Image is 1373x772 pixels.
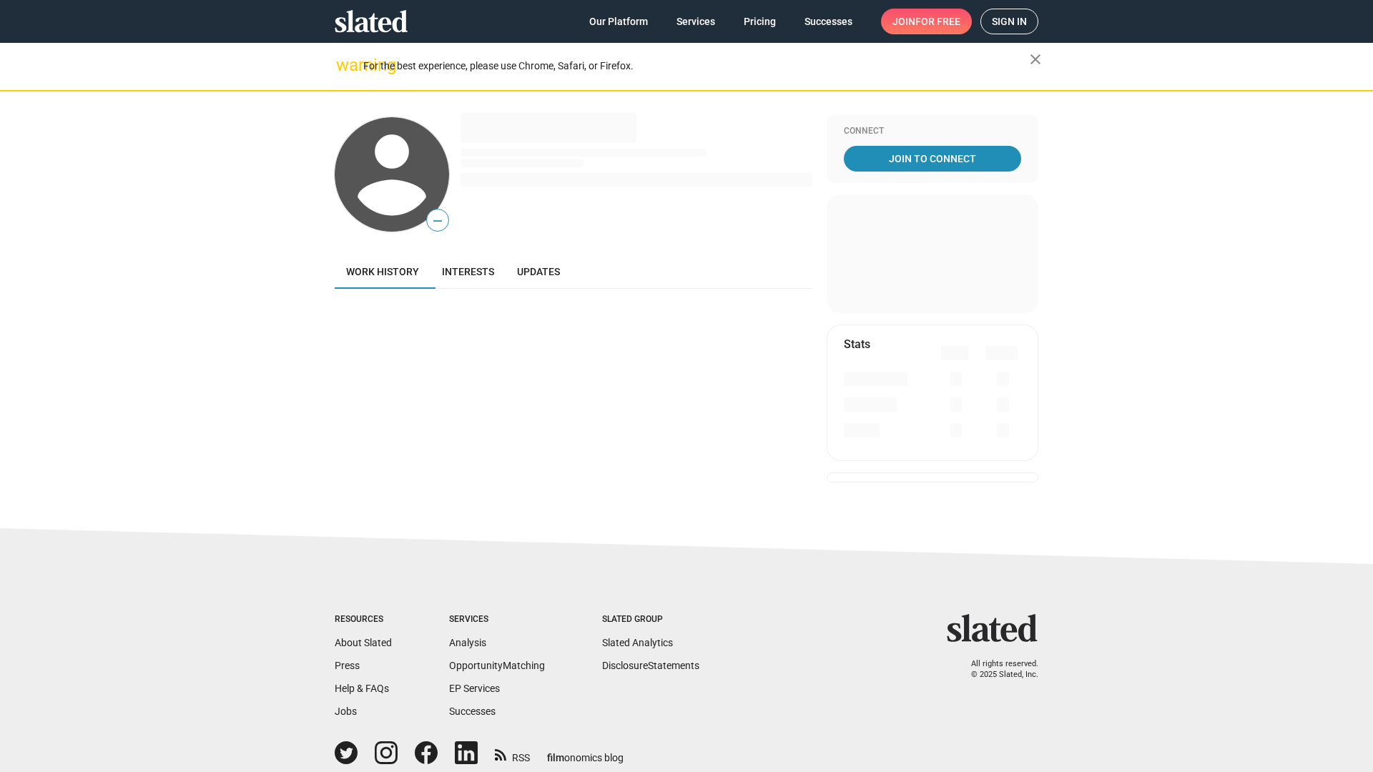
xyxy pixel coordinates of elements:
mat-icon: warning [336,56,353,74]
a: Services [665,9,727,34]
a: Slated Analytics [602,637,673,648]
a: Pricing [732,9,787,34]
a: EP Services [449,683,500,694]
mat-card-title: Stats [844,337,870,352]
a: Join To Connect [844,146,1021,172]
span: Services [676,9,715,34]
p: All rights reserved. © 2025 Slated, Inc. [956,659,1038,680]
a: Successes [449,706,496,717]
span: Interests [442,266,494,277]
a: Help & FAQs [335,683,389,694]
a: Jobs [335,706,357,717]
a: Analysis [449,637,486,648]
span: Updates [517,266,560,277]
a: Joinfor free [881,9,972,34]
span: Work history [346,266,419,277]
div: For the best experience, please use Chrome, Safari, or Firefox. [363,56,1030,76]
mat-icon: close [1027,51,1044,68]
a: filmonomics blog [547,740,624,765]
span: Sign in [992,9,1027,34]
span: Our Platform [589,9,648,34]
a: DisclosureStatements [602,660,699,671]
span: for free [915,9,960,34]
span: Successes [804,9,852,34]
a: Press [335,660,360,671]
a: RSS [495,743,530,765]
a: Work history [335,254,430,289]
a: OpportunityMatching [449,660,545,671]
span: Join [892,9,960,34]
span: Join To Connect [847,146,1018,172]
span: — [427,212,448,230]
div: Connect [844,126,1021,137]
div: Slated Group [602,614,699,625]
a: Interests [430,254,506,289]
span: Pricing [744,9,776,34]
a: Successes [793,9,864,34]
a: Our Platform [578,9,659,34]
div: Services [449,614,545,625]
div: Resources [335,614,392,625]
a: Sign in [980,9,1038,34]
span: film [547,752,564,763]
a: About Slated [335,637,392,648]
a: Updates [506,254,571,289]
